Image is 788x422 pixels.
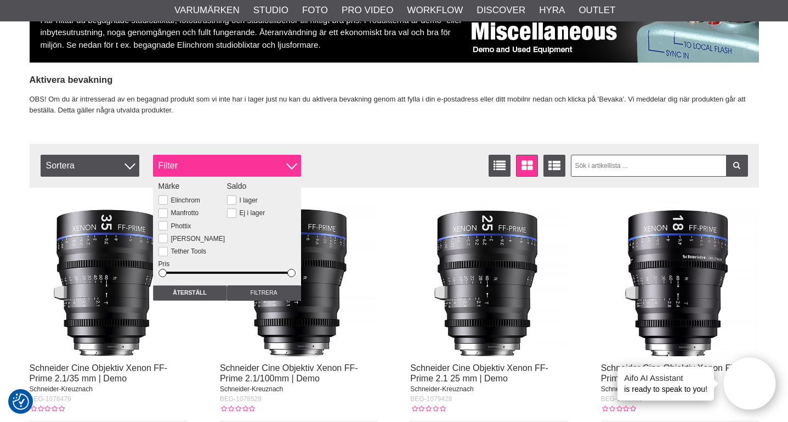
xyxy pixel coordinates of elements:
a: Schneider Cine Objektiv Xenon FF-Prime 2.4/18 mm | Demo [601,363,739,383]
a: Varumärken [174,3,240,18]
img: Schneider Cine Objektiv Xenon FF-Prime 2.1 25 mm | Demo [410,199,568,357]
a: Pro Video [342,3,393,18]
span: BEG-1079428 [410,395,452,403]
div: Filter [153,155,301,177]
div: is ready to speak to you! [617,367,714,401]
label: Phottix [168,222,191,230]
label: Manfrotto [168,209,199,217]
h4: Aktivera bevakning [30,74,759,86]
h4: Aifo AI Assistant [624,372,707,384]
img: Schneider Cine Objektiv Xenon FF-Prime 2.1/35 mm | Demo [30,199,188,357]
span: Sortera [41,155,139,177]
span: Märke [158,182,180,190]
span: Schneider-Kreuznach [30,385,93,393]
a: Fönstervisning [516,155,538,177]
span: BEG-1088005 [601,395,643,403]
a: Discover [477,3,525,18]
button: Samtyckesinställningar [13,392,29,412]
a: Schneider Cine Objektiv Xenon FF-Prime 2.1 25 mm | Demo [410,363,548,383]
input: Sök i artikellista ... [571,155,748,177]
label: Elinchrom [168,196,200,204]
div: Kundbetyg: 0 [410,404,445,414]
span: Schneider-Kreuznach [601,385,664,393]
p: OBS! Om du är intresserad av en begagnad produkt som vi inte har i lager just nu kan du aktivera ... [30,94,759,117]
div: Kundbetyg: 0 [220,404,255,414]
a: Filtrera [726,155,748,177]
a: Outlet [579,3,615,18]
a: Foto [302,3,328,18]
a: Workflow [407,3,463,18]
span: Schneider-Kreuznach [410,385,473,393]
div: Här hittar du begagnade studioblixtar, fotoutrustning och studiotillbehör till riktigt bra pris. ... [30,3,759,63]
a: Studio [253,3,288,18]
img: Revisit consent button [13,393,29,410]
input: Filtrera [227,285,301,301]
span: Schneider-Kreuznach [220,385,283,393]
a: Utökad listvisning [543,155,565,177]
label: [PERSON_NAME] [168,235,225,243]
a: Listvisning [489,155,511,177]
span: BEG-1078479 [30,395,71,403]
span: Pris [158,260,170,268]
img: Begagnat och Demo Fotoutrustning [463,3,759,63]
a: Schneider Cine Objektiv Xenon FF-Prime 2.1/35 mm | Demo [30,363,168,383]
label: Ej i lager [236,209,265,217]
div: Kundbetyg: 0 [601,404,636,414]
a: Schneider Cine Objektiv Xenon FF-Prime 2.1/100mm | Demo [220,363,358,383]
label: Tether Tools [168,247,206,255]
div: Kundbetyg: 0 [30,404,65,414]
span: Saldo [227,182,247,190]
img: Schneider Cine Objektiv Xenon FF-Prime 2.4/18 mm | Demo [601,199,759,357]
a: Hyra [539,3,565,18]
span: BEG-1078528 [220,395,262,403]
label: I lager [236,196,258,204]
input: Återställ [153,285,227,301]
